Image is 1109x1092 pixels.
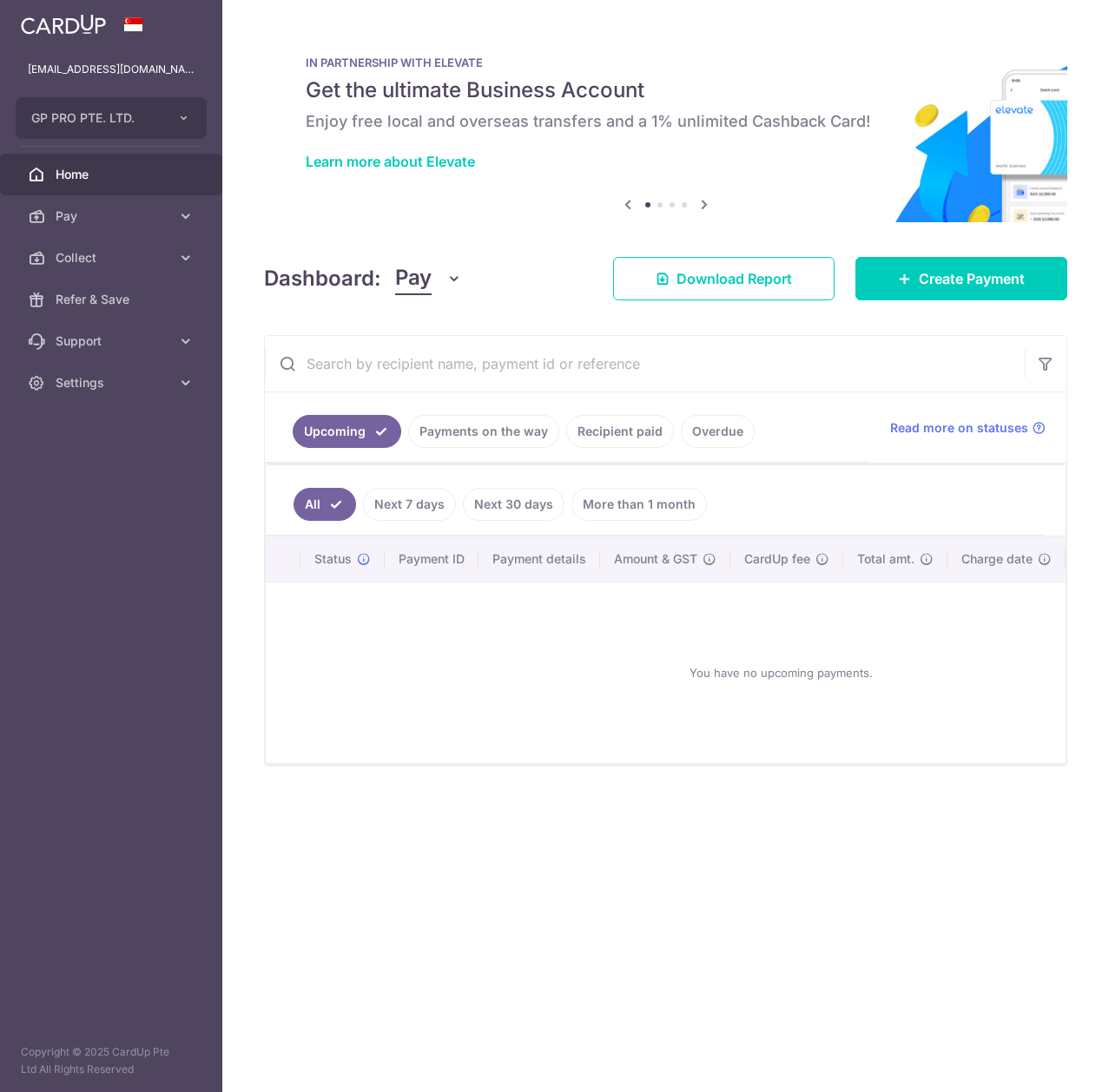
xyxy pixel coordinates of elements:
span: Refer & Save [56,291,170,308]
h5: Get the ultimate Business Account [306,76,1026,104]
span: Home [56,166,170,183]
span: Status [314,550,352,568]
span: Read more on statuses [890,419,1028,437]
button: GP PRO PTE. LTD. [16,97,207,139]
button: Pay [395,262,462,295]
a: Payments on the way [408,415,559,448]
span: Amount & GST [614,550,697,568]
a: More than 1 month [571,488,707,521]
span: Charge date [961,550,1033,568]
a: Next 7 days [363,488,456,521]
h4: Dashboard: [264,263,381,294]
span: Settings [56,374,170,391]
span: CardUp fee [744,550,810,568]
p: IN PARTNERSHIP WITH ELEVATE [306,56,1026,69]
a: Learn more about Elevate [306,153,475,170]
a: All [294,488,356,521]
span: Create Payment [919,268,1025,289]
span: Download Report [677,268,792,289]
img: CardUp [21,14,106,35]
a: Read more on statuses [890,419,1046,437]
a: Upcoming [293,415,401,448]
a: Recipient paid [566,415,674,448]
a: Create Payment [855,257,1067,300]
input: Search by recipient name, payment id or reference [265,336,1025,391]
a: Next 30 days [463,488,564,521]
span: Pay [395,262,432,295]
span: GP PRO PTE. LTD. [31,109,160,127]
a: Overdue [681,415,755,448]
span: Total amt. [857,550,914,568]
th: Payment details [479,536,600,582]
span: Support [56,332,170,350]
h6: Enjoy free local and overseas transfers and a 1% unlimited Cashback Card! [306,111,1026,132]
span: Collect [56,249,170,266]
a: Download Report [613,257,835,300]
p: [EMAIL_ADDRESS][DOMAIN_NAME] [28,61,195,78]
span: Pay [56,207,170,225]
img: Renovation banner [264,28,1067,222]
th: Payment ID [385,536,479,582]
